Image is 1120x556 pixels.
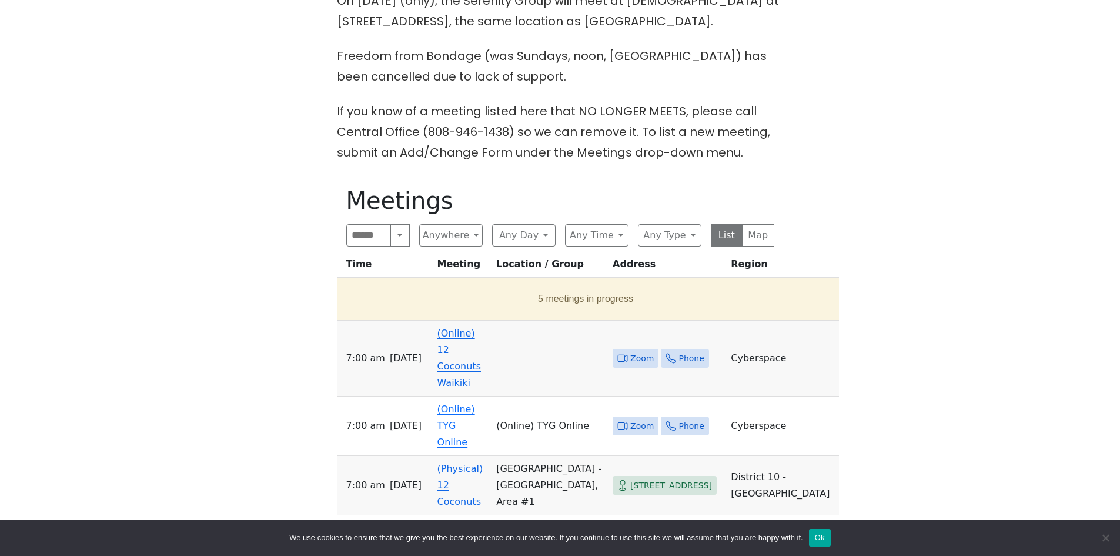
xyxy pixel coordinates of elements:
[390,224,409,247] button: Search
[809,529,831,547] button: Ok
[638,224,701,247] button: Any Type
[346,350,385,367] span: 7:00 AM
[678,419,704,434] span: Phone
[390,350,422,367] span: [DATE]
[289,532,803,544] span: We use cookies to ensure that we give you the best experience on our website. If you continue to ...
[726,321,839,397] td: Cyberspace
[437,328,481,388] a: (Online) 12 Coconuts Waikiki
[1099,532,1111,544] span: No
[565,224,628,247] button: Any Time
[390,418,422,434] span: [DATE]
[337,46,784,87] p: Freedom from Bondage (was Sundays, noon, [GEOGRAPHIC_DATA]) has been cancelled due to lack of sup...
[630,419,654,434] span: Zoom
[346,418,385,434] span: 7:00 AM
[742,224,774,247] button: Map
[726,256,839,278] th: Region
[337,101,784,163] p: If you know of a meeting listed here that NO LONGER MEETS, please call Central Office (808-946-14...
[337,256,433,278] th: Time
[492,224,556,247] button: Any Day
[346,477,385,494] span: 7:00 AM
[726,456,839,515] td: District 10 - [GEOGRAPHIC_DATA]
[492,256,608,278] th: Location / Group
[390,477,422,494] span: [DATE]
[492,397,608,456] td: (Online) TYG Online
[726,397,839,456] td: Cyberspace
[433,256,492,278] th: Meeting
[346,187,774,215] h1: Meetings
[437,463,483,507] a: (Physical) 12 Coconuts
[346,224,392,247] input: Search
[608,256,726,278] th: Address
[711,224,743,247] button: List
[342,282,830,315] button: 5 meetings in progress
[630,351,654,366] span: Zoom
[492,456,608,515] td: [GEOGRAPHIC_DATA] - [GEOGRAPHIC_DATA], Area #1
[630,478,712,493] span: [STREET_ADDRESS]
[678,351,704,366] span: Phone
[419,224,483,247] button: Anywhere
[437,404,475,448] a: (Online) TYG Online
